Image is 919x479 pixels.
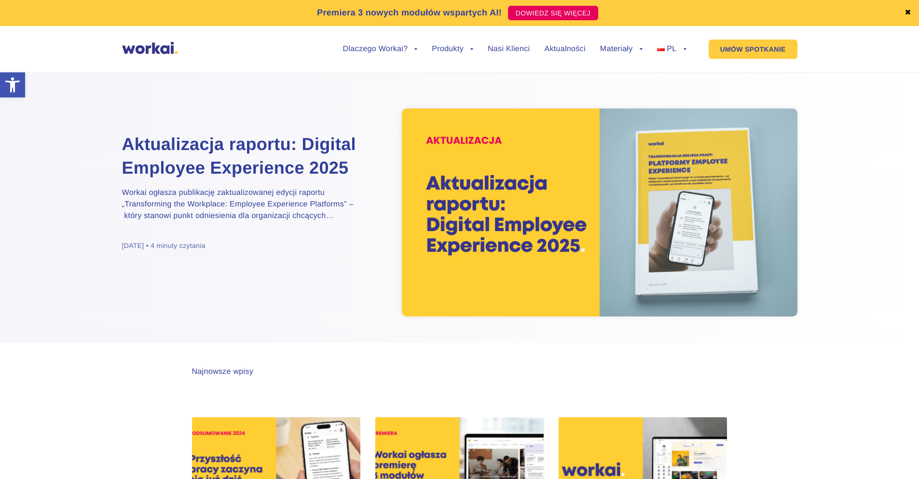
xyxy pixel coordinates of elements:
[402,109,797,316] img: raport digital employee experience 2025
[544,45,585,53] a: Aktualności
[905,9,911,17] a: ✖
[122,241,206,250] div: [DATE] • 4 minuty czytania
[508,6,598,20] a: DOWIEDZ SIĘ WIĘCEJ
[709,40,797,59] a: UMÓW SPOTKANIE
[192,367,254,376] div: Najnowsze wpisy
[317,6,502,19] p: Premiera 3 nowych modułów wspartych AI!
[667,45,676,53] span: PL
[432,45,473,53] a: Produkty
[343,45,418,53] a: Dlaczego Workai?
[488,45,530,53] a: Nasi Klienci
[122,187,363,222] p: Workai ogłasza publikację zaktualizowanej edycji raportu „Transforming the Workplace: Employee Ex...
[600,45,643,53] a: Materiały
[122,133,363,179] a: Aktualizacja raportu: Digital Employee Experience 2025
